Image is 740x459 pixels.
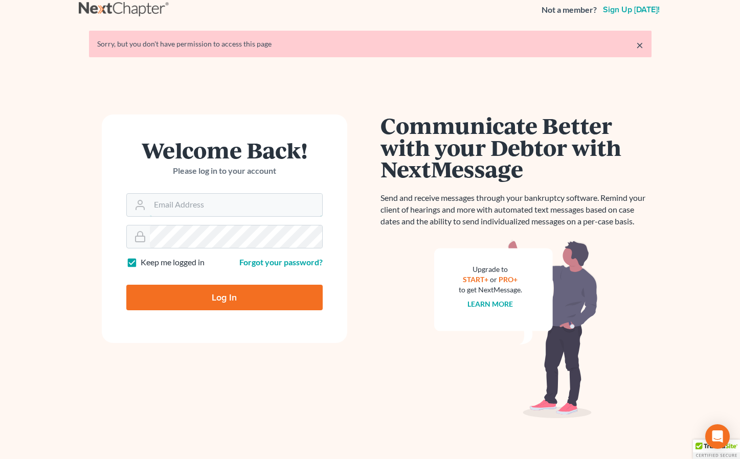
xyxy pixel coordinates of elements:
a: PRO+ [499,275,518,284]
input: Email Address [150,194,322,216]
p: Send and receive messages through your bankruptcy software. Remind your client of hearings and mo... [380,192,652,227]
div: to get NextMessage. [459,285,522,295]
h1: Communicate Better with your Debtor with NextMessage [380,114,652,180]
div: Upgrade to [459,264,522,274]
a: × [636,39,643,51]
h1: Welcome Back! [126,139,323,161]
a: Forgot your password? [239,257,323,267]
input: Log In [126,285,323,310]
a: Learn more [467,300,513,308]
span: or [490,275,497,284]
img: nextmessage_bg-59042aed3d76b12b5cd301f8e5b87938c9018125f34e5fa2b7a6b67550977c72.svg [434,240,598,419]
label: Keep me logged in [141,257,205,268]
p: Please log in to your account [126,165,323,177]
a: Sign up [DATE]! [601,6,662,14]
strong: Not a member? [542,4,597,16]
div: TrustedSite Certified [693,440,740,459]
a: START+ [463,275,488,284]
div: Sorry, but you don't have permission to access this page [97,39,643,49]
div: Open Intercom Messenger [705,424,730,449]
